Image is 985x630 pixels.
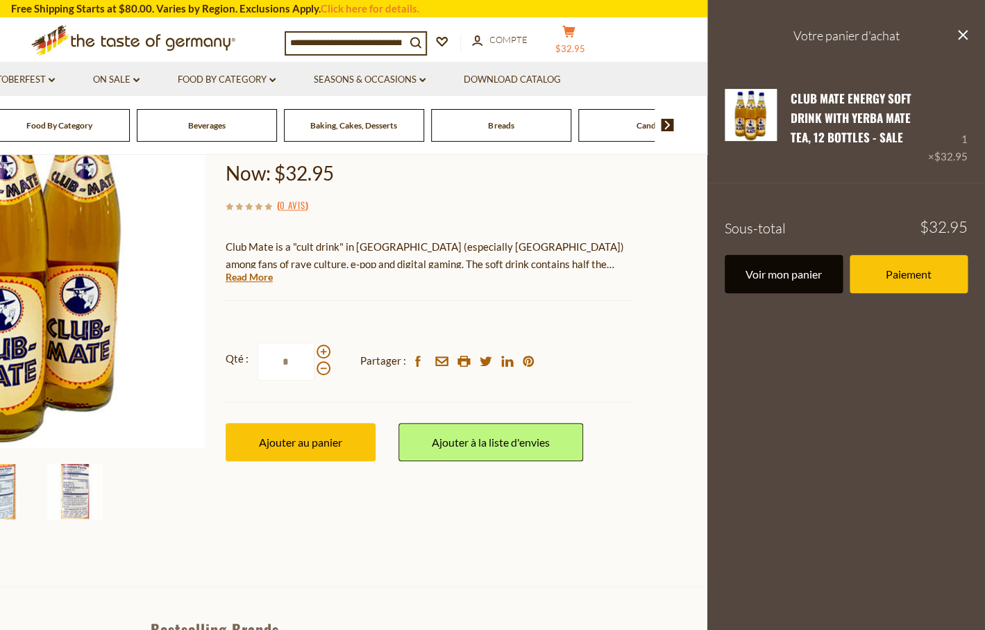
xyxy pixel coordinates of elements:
[226,423,376,461] button: Ajouter au panier
[178,72,276,88] a: Food By Category
[398,423,583,461] a: Ajouter à la liste d'envies
[321,2,419,15] a: Click here for details.
[258,342,314,381] input: Qté :
[274,161,334,185] span: $32.95
[548,25,590,60] button: $32.95
[555,43,585,54] span: $32.95
[920,219,968,235] span: $32.95
[310,120,397,131] a: Baking, Cakes, Desserts
[488,120,514,131] a: Breads
[489,34,528,45] span: Compte
[725,89,777,166] a: Club Mate Energy Soft Drink with Yerba Mate Tea, 12 bottles - SALE
[226,270,273,284] a: Read More
[93,72,140,88] a: On Sale
[259,436,342,449] span: Ajouter au panier
[47,464,103,520] img: Club Mate Energy Soft Drink with Yerba Mate Tea, 12 bottles - SALE
[472,33,528,48] a: Compte
[277,198,308,212] span: ( )
[464,72,561,88] a: Download Catalog
[934,150,968,163] span: $32.95
[725,255,843,293] a: Voir mon panier
[725,219,786,237] span: Sous-total
[226,238,632,273] p: Club Mate is a "cult drink" in [GEOGRAPHIC_DATA] (especially [GEOGRAPHIC_DATA]) among fans of rav...
[928,89,968,166] div: 1 ×
[314,72,426,88] a: Seasons & Occasions
[637,120,660,131] a: Candy
[725,89,777,141] img: Club Mate Energy Soft Drink with Yerba Mate Tea, 12 bottles - SALE
[791,90,911,147] a: Club Mate Energy Soft Drink with Yerba Mate Tea, 12 bottles - SALE
[226,161,271,185] label: Now:
[188,120,226,131] a: Beverages
[280,198,305,213] a: 0 avis
[661,119,674,131] img: next arrow
[26,120,92,131] a: Food By Category
[360,352,406,370] span: Partager :
[850,255,968,293] a: Paiement
[226,350,249,367] strong: Qté :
